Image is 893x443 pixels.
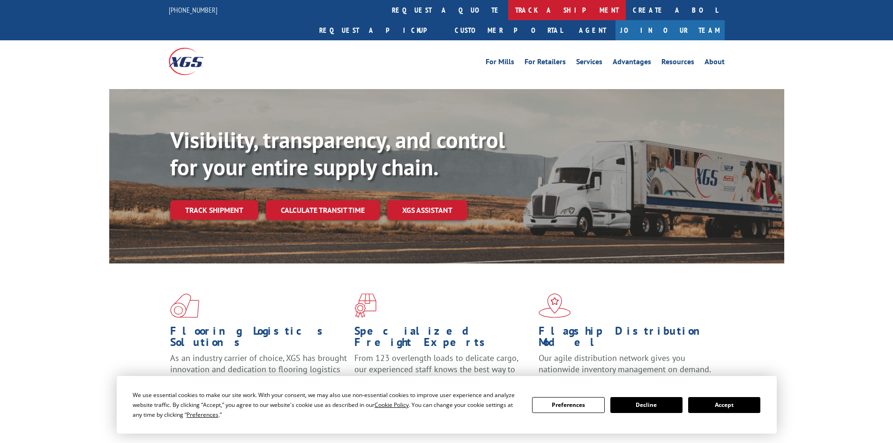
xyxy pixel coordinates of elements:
span: Preferences [187,411,218,419]
button: Preferences [532,397,604,413]
a: For Retailers [525,58,566,68]
a: About [705,58,725,68]
span: Our agile distribution network gives you nationwide inventory management on demand. [539,353,711,375]
a: Agent [570,20,615,40]
img: xgs-icon-flagship-distribution-model-red [539,293,571,318]
b: Visibility, transparency, and control for your entire supply chain. [170,125,505,181]
h1: Specialized Freight Experts [354,325,532,353]
button: Accept [688,397,760,413]
h1: Flooring Logistics Solutions [170,325,347,353]
a: Track shipment [170,200,258,220]
a: Calculate transit time [266,200,380,220]
h1: Flagship Distribution Model [539,325,716,353]
p: From 123 overlength loads to delicate cargo, our experienced staff knows the best way to move you... [354,353,532,394]
a: Services [576,58,602,68]
a: Customer Portal [448,20,570,40]
span: Cookie Policy [375,401,409,409]
a: [PHONE_NUMBER] [169,5,218,15]
img: xgs-icon-focused-on-flooring-red [354,293,376,318]
a: Resources [661,58,694,68]
a: For Mills [486,58,514,68]
a: XGS ASSISTANT [387,200,467,220]
span: As an industry carrier of choice, XGS has brought innovation and dedication to flooring logistics... [170,353,347,386]
div: Cookie Consent Prompt [117,376,777,434]
button: Decline [610,397,683,413]
a: Request a pickup [312,20,448,40]
a: Advantages [613,58,651,68]
img: xgs-icon-total-supply-chain-intelligence-red [170,293,199,318]
a: Join Our Team [615,20,725,40]
div: We use essential cookies to make our site work. With your consent, we may also use non-essential ... [133,390,521,420]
